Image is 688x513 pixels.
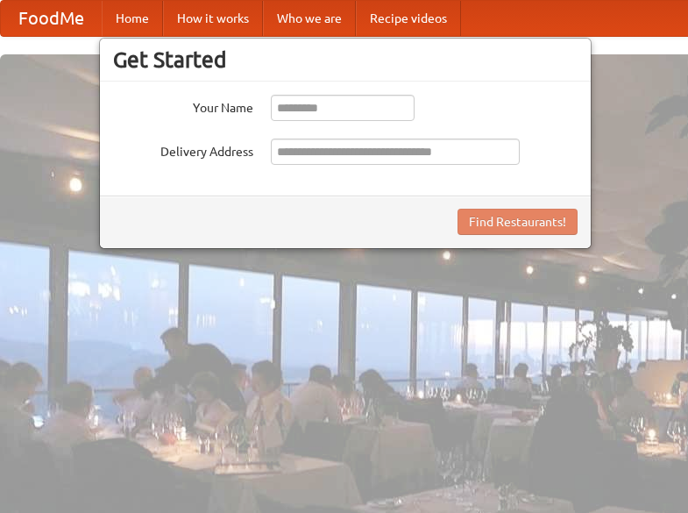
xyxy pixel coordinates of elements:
[113,139,253,160] label: Delivery Address
[1,1,102,36] a: FoodMe
[102,1,163,36] a: Home
[356,1,461,36] a: Recipe videos
[113,46,578,73] h3: Get Started
[457,209,578,235] button: Find Restaurants!
[163,1,263,36] a: How it works
[263,1,356,36] a: Who we are
[113,95,253,117] label: Your Name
